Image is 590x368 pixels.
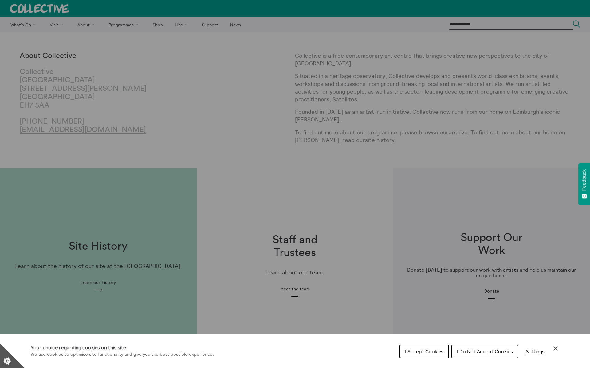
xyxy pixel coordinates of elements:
h1: Your choice regarding cookies on this site [31,344,214,351]
p: We use cookies to optimise site functionality and give you the best possible experience. [31,351,214,358]
button: Feedback - Show survey [578,163,590,205]
span: I Accept Cookies [405,348,443,355]
span: Settings [526,348,545,355]
span: I Do Not Accept Cookies [457,348,513,355]
span: Feedback [581,169,587,191]
button: I Accept Cookies [399,345,449,358]
button: Close Cookie Control [552,345,559,352]
button: I Do Not Accept Cookies [451,345,518,358]
button: Settings [521,345,549,358]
